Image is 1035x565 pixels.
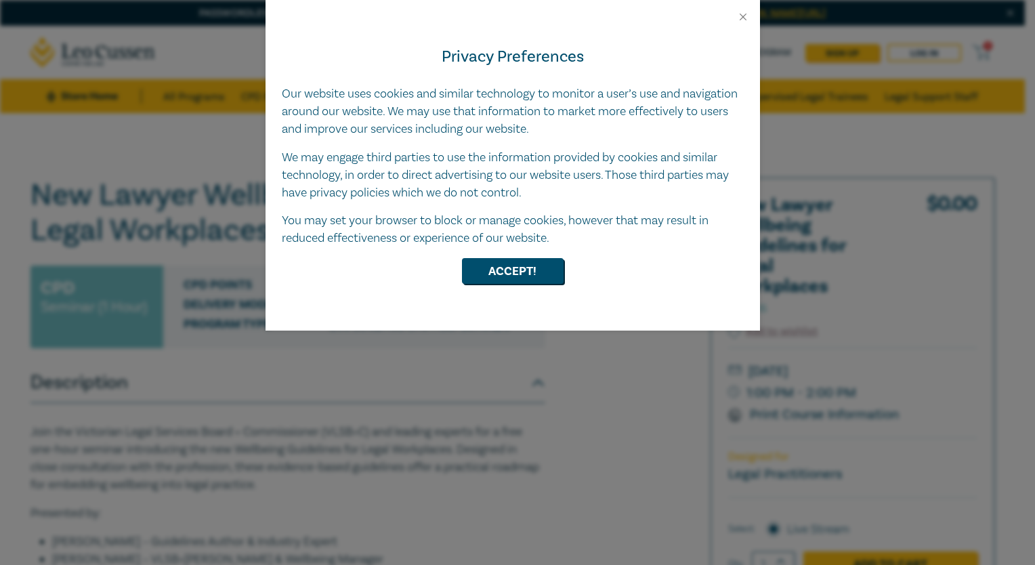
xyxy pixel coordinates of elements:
[282,149,744,202] p: We may engage third parties to use the information provided by cookies and similar technology, in...
[282,212,744,247] p: You may set your browser to block or manage cookies, however that may result in reduced effective...
[462,258,564,284] button: Accept!
[282,45,744,69] h4: Privacy Preferences
[282,85,744,138] p: Our website uses cookies and similar technology to monitor a user’s use and navigation around our...
[737,11,749,23] button: Close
